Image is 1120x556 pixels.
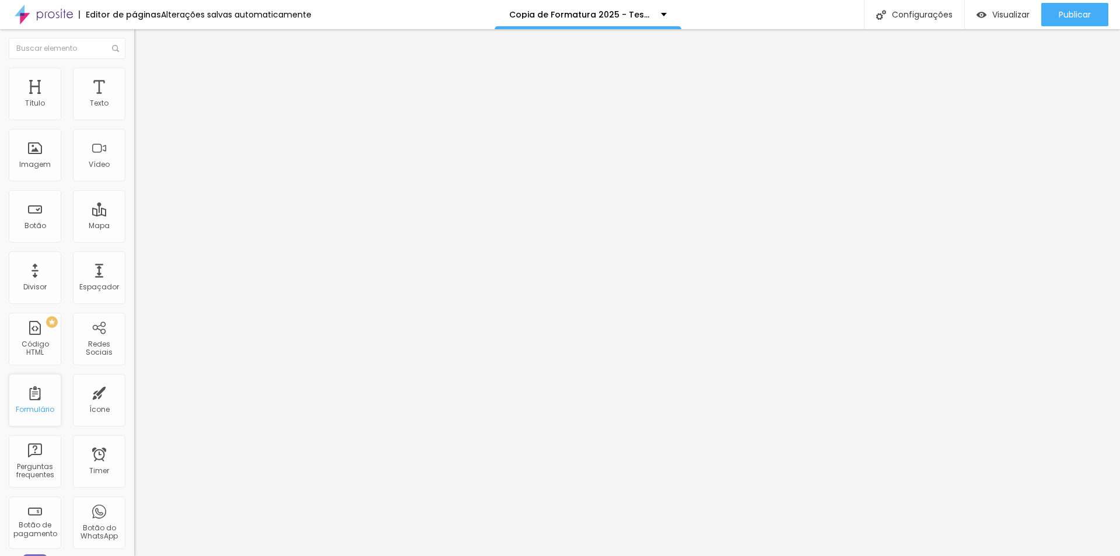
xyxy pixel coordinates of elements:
div: Divisor [23,283,47,291]
div: Vídeo [89,160,110,169]
div: Botão [24,222,46,230]
div: Alterações salvas automaticamente [161,11,311,19]
div: Texto [90,99,108,107]
img: view-1.svg [977,10,986,20]
div: Editor de páginas [79,11,161,19]
div: Mapa [89,222,110,230]
input: Buscar elemento [9,38,125,59]
button: Visualizar [965,3,1041,26]
div: Perguntas frequentes [12,463,58,480]
div: Botão do WhatsApp [76,524,122,541]
span: Visualizar [992,10,1030,19]
p: Copia de Formatura 2025 - Teste [509,11,652,19]
button: Publicar [1041,3,1108,26]
span: Publicar [1059,10,1091,19]
div: Código HTML [12,340,58,357]
div: Redes Sociais [76,340,122,357]
div: Formulário [16,405,54,414]
div: Imagem [19,160,51,169]
div: Botão de pagamento [12,521,58,538]
div: Timer [89,467,109,475]
img: Icone [112,45,119,52]
img: Icone [876,10,886,20]
div: Ícone [89,405,110,414]
div: Espaçador [79,283,119,291]
div: Título [25,99,45,107]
